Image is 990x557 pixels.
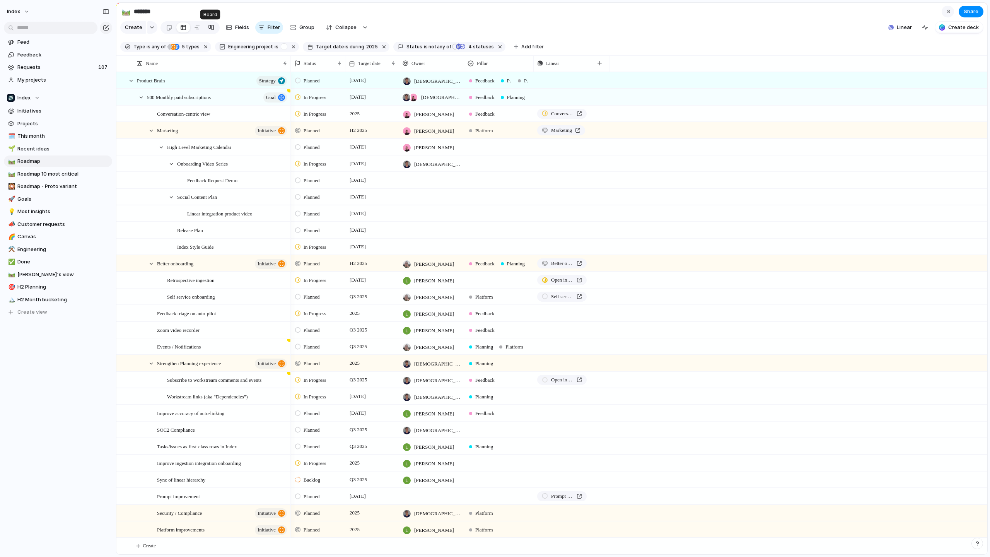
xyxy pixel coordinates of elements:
[304,177,320,185] span: Planned
[228,43,273,50] span: Engineering project
[256,76,287,86] button: Strategy
[17,258,109,266] span: Done
[7,183,15,190] button: 🎇
[304,110,326,118] span: In Progress
[304,509,320,517] span: Planned
[348,492,368,501] span: [DATE]
[414,377,461,384] span: [DEMOGRAPHIC_DATA][PERSON_NAME]
[304,260,320,268] span: Planned
[258,508,276,519] span: initiative
[167,275,214,284] span: Retrospective ingestion
[17,246,109,253] span: Engineering
[304,77,320,85] span: Planned
[7,170,15,178] button: 🛤️
[4,130,112,142] div: 🗓️This month
[521,43,544,50] span: Add filter
[348,325,369,335] span: Q3 2025
[466,43,494,50] span: statuses
[7,8,20,15] span: Index
[304,360,320,367] span: Planned
[259,75,276,86] span: Strategy
[17,63,96,71] span: Requests
[17,170,109,178] span: Roadmap 10 most critical
[4,168,112,180] a: 🛤️Roadmap 10 most critical
[167,392,247,401] span: Workstream links (aka "Dependencies")
[7,157,15,165] button: 🛤️
[266,92,276,103] span: Goal
[4,294,112,306] div: 🏔️H2 Month bucketing
[157,425,195,434] span: SOC2 Compliance
[507,77,512,85] span: Planning
[414,427,461,434] span: [DEMOGRAPHIC_DATA][PERSON_NAME]
[348,342,369,351] span: Q3 2025
[7,271,15,278] button: 🛤️
[147,92,211,101] span: 500 Monthly paid subscriptions
[537,125,585,135] a: Marketing
[414,294,454,301] span: [PERSON_NAME]
[8,144,14,153] div: 🌱
[7,208,15,215] button: 💡
[304,310,326,318] span: In Progress
[414,360,461,368] span: [DEMOGRAPHIC_DATA][PERSON_NAME]
[4,219,112,230] div: 📣Customer requests
[475,94,495,101] span: Feedback
[348,76,368,85] span: [DATE]
[17,271,109,278] span: [PERSON_NAME]'s view
[414,144,454,152] span: [PERSON_NAME]
[414,443,454,451] span: [PERSON_NAME]
[273,43,280,51] button: is
[177,226,203,234] span: Release Plan
[304,343,320,351] span: Planned
[304,94,326,101] span: In Progress
[304,526,320,534] span: Planned
[8,195,14,203] div: 🚀
[475,360,493,367] span: Planning
[475,526,493,534] span: Platform
[348,226,368,235] span: [DATE]
[414,410,454,418] span: [PERSON_NAME]
[167,142,231,151] span: High Level Marketing Calendar
[122,6,130,17] div: 🛤️
[304,243,326,251] span: In Progress
[4,193,112,205] a: 🚀Goals
[7,283,15,291] button: 🎯
[475,110,495,118] span: Feedback
[17,308,47,316] span: Create view
[348,408,368,418] span: [DATE]
[475,127,493,135] span: Platform
[4,269,112,280] div: 🛤️[PERSON_NAME]'s view
[546,60,559,67] span: Linear
[304,144,320,151] span: Planned
[348,209,368,218] span: [DATE]
[551,376,574,384] span: Open in Linear
[551,492,574,500] span: Prompt improvement
[4,74,112,86] a: My projects
[223,21,252,34] button: Fields
[475,376,495,384] span: Feedback
[466,44,473,50] span: 4
[7,145,15,153] button: 🌱
[304,443,320,451] span: Planned
[143,542,156,550] span: Create
[414,393,461,401] span: [DEMOGRAPHIC_DATA][PERSON_NAME]
[551,110,574,118] span: Conversation-centric view
[7,233,15,241] button: 🌈
[17,51,109,59] span: Feedback
[150,43,166,50] span: any of
[258,125,276,136] span: initiative
[4,231,112,243] div: 🌈Canvas
[286,21,318,34] button: Group
[120,5,132,18] button: 🛤️
[98,63,109,71] span: 107
[348,375,369,384] span: Q3 2025
[255,259,287,269] button: initiative
[157,442,237,451] span: Tasks/issues as first-class rows in Index
[414,477,454,484] span: [PERSON_NAME]
[304,277,326,284] span: In Progress
[133,43,145,50] span: Type
[166,43,201,51] button: 5 types
[414,127,454,135] span: [PERSON_NAME]
[551,276,574,284] span: Open in Linear
[959,6,983,17] button: Share
[17,120,109,128] span: Projects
